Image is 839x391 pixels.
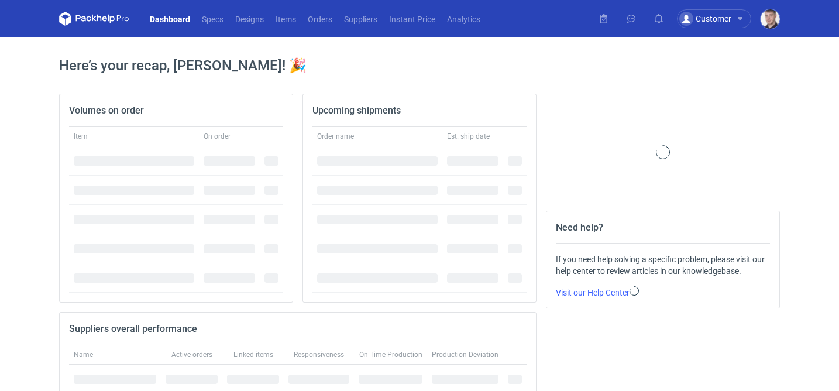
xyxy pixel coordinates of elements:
[556,288,639,297] a: Visit our Help Center
[556,253,770,277] div: If you need help solving a specific problem, please visit our help center to review articles in o...
[441,12,486,26] a: Analytics
[144,12,196,26] a: Dashboard
[270,12,302,26] a: Items
[74,132,88,141] span: Item
[69,104,144,118] h2: Volumes on order
[59,56,780,75] h1: Here’s your recap, [PERSON_NAME]! 🎉
[69,322,197,336] h2: Suppliers overall performance
[556,221,603,235] h2: Need help?
[447,132,490,141] span: Est. ship date
[59,12,129,26] svg: Packhelp Pro
[312,104,401,118] h2: Upcoming shipments
[74,350,93,359] span: Name
[317,132,354,141] span: Order name
[432,350,498,359] span: Production Deviation
[679,12,731,26] div: Customer
[761,9,780,29] img: Maciej Sikora
[359,350,422,359] span: On Time Production
[229,12,270,26] a: Designs
[383,12,441,26] a: Instant Price
[171,350,212,359] span: Active orders
[196,12,229,26] a: Specs
[294,350,344,359] span: Responsiveness
[204,132,231,141] span: On order
[233,350,273,359] span: Linked items
[338,12,383,26] a: Suppliers
[302,12,338,26] a: Orders
[677,9,761,28] button: Customer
